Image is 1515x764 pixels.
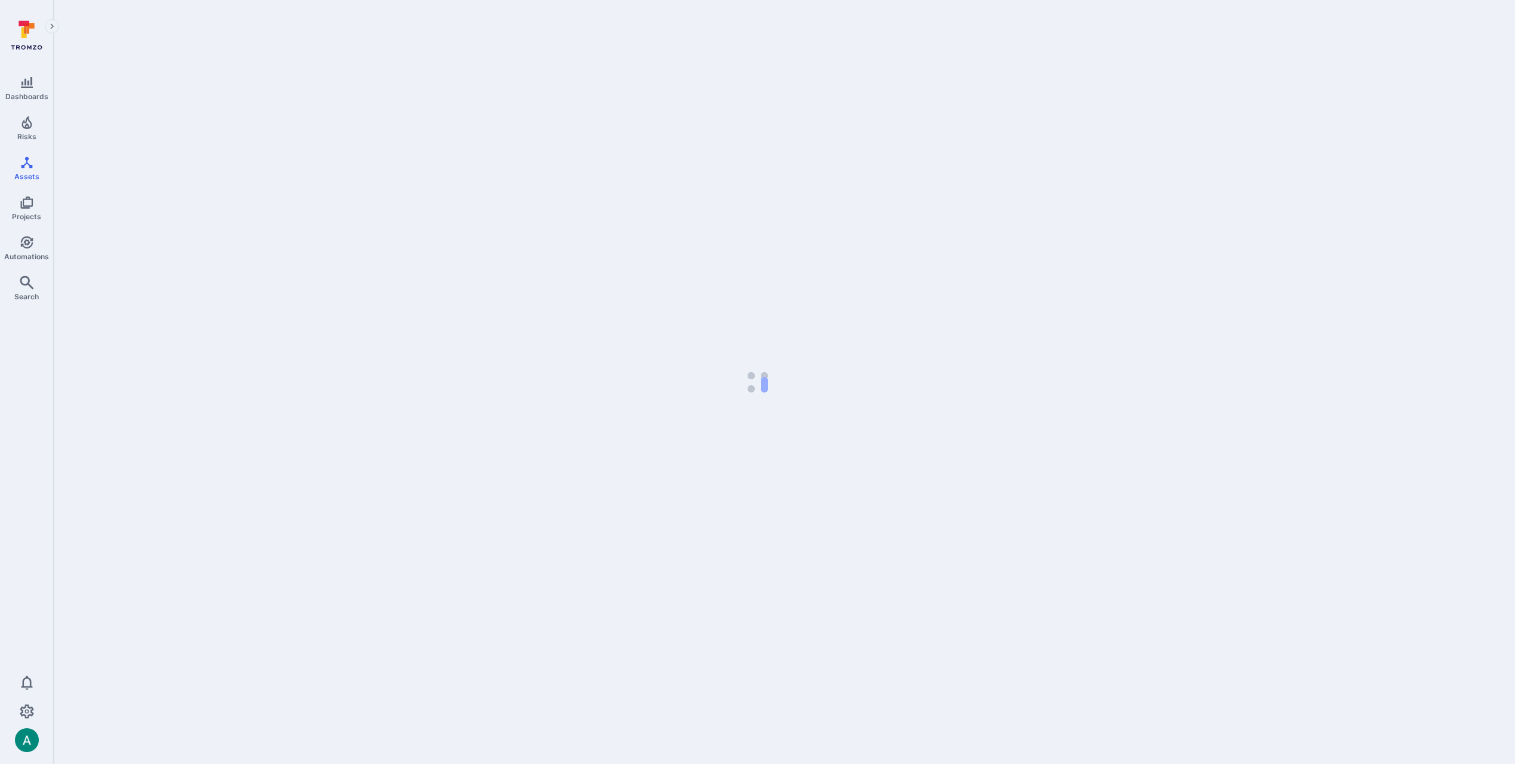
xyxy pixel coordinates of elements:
[45,19,59,33] button: Expand navigation menu
[5,92,48,101] span: Dashboards
[15,728,39,752] div: Arjan Dehar
[48,22,56,32] i: Expand navigation menu
[12,212,41,221] span: Projects
[17,132,36,141] span: Risks
[14,292,39,301] span: Search
[15,728,39,752] img: ACg8ocLSa5mPYBaXNx3eFu_EmspyJX0laNWN7cXOFirfQ7srZveEpg=s96-c
[14,172,39,181] span: Assets
[4,252,49,261] span: Automations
